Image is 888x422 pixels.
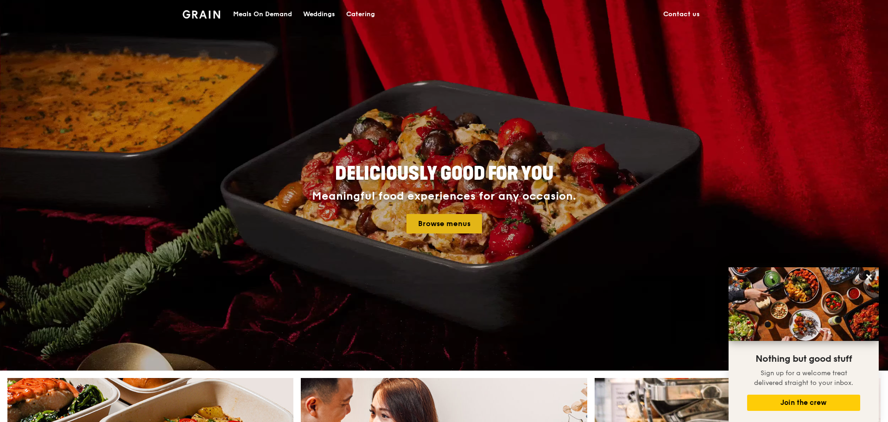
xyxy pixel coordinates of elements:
[277,190,611,203] div: Meaningful food experiences for any occasion.
[862,270,876,284] button: Close
[298,0,341,28] a: Weddings
[754,369,853,387] span: Sign up for a welcome treat delivered straight to your inbox.
[755,353,852,365] span: Nothing but good stuff
[406,214,482,233] a: Browse menus
[183,10,220,19] img: Grain
[658,0,705,28] a: Contact us
[303,0,335,28] div: Weddings
[346,0,375,28] div: Catering
[341,0,381,28] a: Catering
[335,163,553,185] span: Deliciously good for you
[729,267,879,341] img: DSC07876-Edit02-Large.jpeg
[747,395,860,411] button: Join the crew
[233,0,292,28] div: Meals On Demand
